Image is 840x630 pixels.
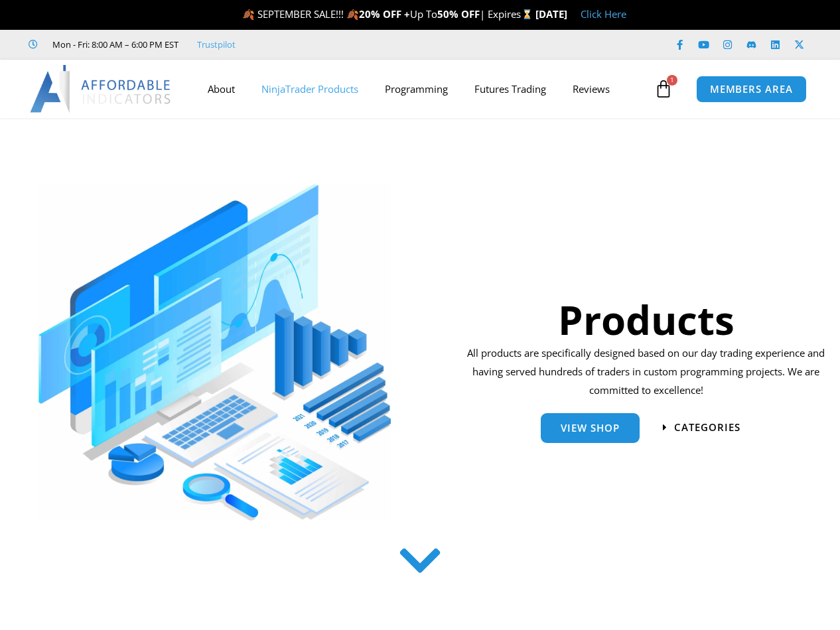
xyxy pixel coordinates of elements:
a: Trustpilot [197,36,236,52]
strong: 20% OFF + [359,7,410,21]
span: 🍂 SEPTEMBER SALE!!! 🍂 Up To | Expires [242,7,535,21]
a: MEMBERS AREA [696,76,807,103]
span: View Shop [561,423,620,433]
strong: 50% OFF [437,7,480,21]
a: Click Here [581,7,626,21]
h1: Products [462,292,829,347]
a: About [194,74,248,104]
a: Programming [372,74,461,104]
a: NinjaTrader Products [248,74,372,104]
span: MEMBERS AREA [710,84,793,94]
p: All products are specifically designed based on our day trading experience and having served hund... [462,344,829,400]
nav: Menu [194,74,652,104]
span: categories [674,422,740,432]
span: Mon - Fri: 8:00 AM – 6:00 PM EST [49,36,178,52]
a: Reviews [559,74,623,104]
a: categories [663,422,740,432]
a: 1 [634,70,693,108]
a: Futures Trading [461,74,559,104]
img: ⌛ [522,9,532,19]
strong: [DATE] [535,7,567,21]
img: LogoAI | Affordable Indicators – NinjaTrader [30,65,173,113]
a: View Shop [541,413,640,443]
img: ProductsSection scaled | Affordable Indicators – NinjaTrader [38,184,391,521]
span: 1 [667,75,677,86]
